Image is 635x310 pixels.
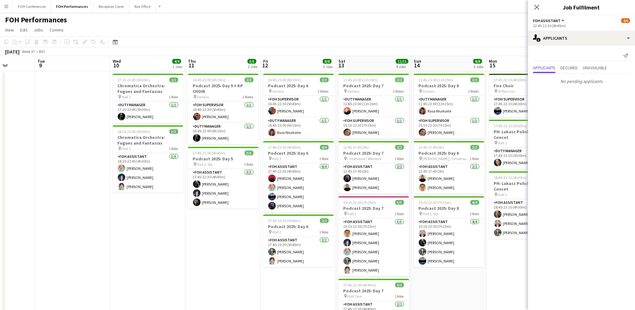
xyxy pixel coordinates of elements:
button: Box Office [129,0,156,13]
span: Jobs [34,27,43,33]
a: View [3,26,16,34]
div: [DATE] [5,49,20,55]
button: FOH Assistant [533,18,565,23]
div: Applicants [528,31,635,46]
a: Comms [47,26,66,34]
span: View [5,27,14,33]
button: Reception Cover [94,0,129,13]
span: Comms [49,27,64,33]
p: No pending applicants [528,76,635,87]
button: FOH Conferences [13,0,51,13]
span: 4/6 [621,18,630,23]
span: Applicants [533,66,555,70]
a: Jobs [31,26,46,34]
span: Edit [20,27,27,33]
a: Edit [18,26,30,34]
button: FOH Performances [51,0,94,13]
h1: FOH Performances [5,15,67,25]
span: Unavailable [583,66,607,70]
div: 12:45-21:30 (8h45m) [533,23,630,28]
span: Declined [560,66,578,70]
div: BST [39,49,45,54]
span: FOH Assistant [533,18,560,23]
h3: Job Fulfilment [528,3,635,11]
